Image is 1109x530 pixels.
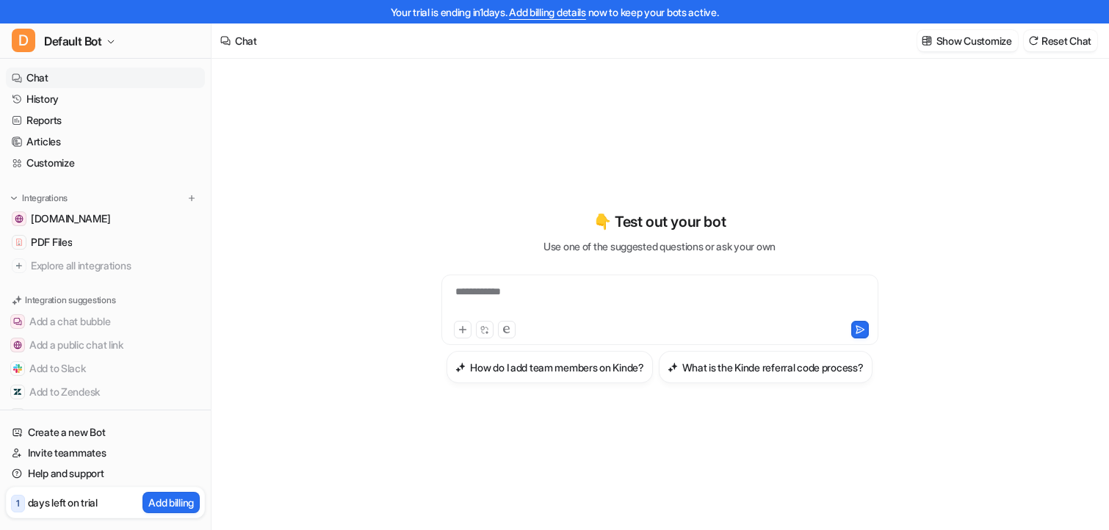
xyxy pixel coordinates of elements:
a: PDF FilesPDF Files [6,232,205,253]
a: History [6,89,205,109]
p: Integrations [22,192,68,204]
img: expand menu [9,193,19,203]
button: Add to SlackAdd to Slack [6,357,205,380]
button: How do I add team members on Kinde?How do I add team members on Kinde? [447,351,652,383]
a: Help and support [6,463,205,484]
a: Explore all integrations [6,255,205,276]
img: docs.kinde.com [15,214,24,223]
img: Add a chat bubble [13,317,22,326]
img: Add to Slack [13,364,22,373]
button: Show Customize [917,30,1018,51]
h3: What is the Kinde referral code process? [682,360,864,375]
img: What is the Kinde referral code process? [668,362,678,373]
button: View all integrationsView all integrations [6,404,205,427]
a: docs.kinde.com[DOMAIN_NAME] [6,208,205,229]
img: reset [1028,35,1038,46]
h3: How do I add team members on Kinde? [470,360,643,375]
span: D [12,29,35,52]
a: Customize [6,153,205,173]
a: Add billing details [509,6,586,18]
img: explore all integrations [12,258,26,273]
button: Add billing [142,492,200,513]
p: Integration suggestions [25,294,115,307]
p: Show Customize [936,33,1012,48]
button: Integrations [6,191,72,206]
div: Chat [235,33,257,48]
a: Articles [6,131,205,152]
img: Add to Zendesk [13,388,22,396]
p: Use one of the suggested questions or ask your own [543,239,776,254]
button: Add a public chat linkAdd a public chat link [6,333,205,357]
img: PDF Files [15,238,24,247]
span: [DOMAIN_NAME] [31,211,110,226]
button: Reset Chat [1024,30,1097,51]
img: How do I add team members on Kinde? [455,362,466,373]
img: Add a public chat link [13,341,22,349]
p: 👇 Test out your bot [593,211,726,233]
img: menu_add.svg [187,193,197,203]
p: 1 [16,497,20,510]
button: Add a chat bubbleAdd a chat bubble [6,310,205,333]
button: What is the Kinde referral code process?What is the Kinde referral code process? [659,351,873,383]
span: PDF Files [31,235,72,250]
button: Add to ZendeskAdd to Zendesk [6,380,205,404]
a: Invite teammates [6,443,205,463]
a: Create a new Bot [6,422,205,443]
img: customize [922,35,932,46]
a: Chat [6,68,205,88]
p: Add billing [148,495,194,510]
span: Default Bot [44,31,102,51]
p: days left on trial [28,495,98,510]
span: Explore all integrations [31,254,199,277]
a: Reports [6,110,205,131]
